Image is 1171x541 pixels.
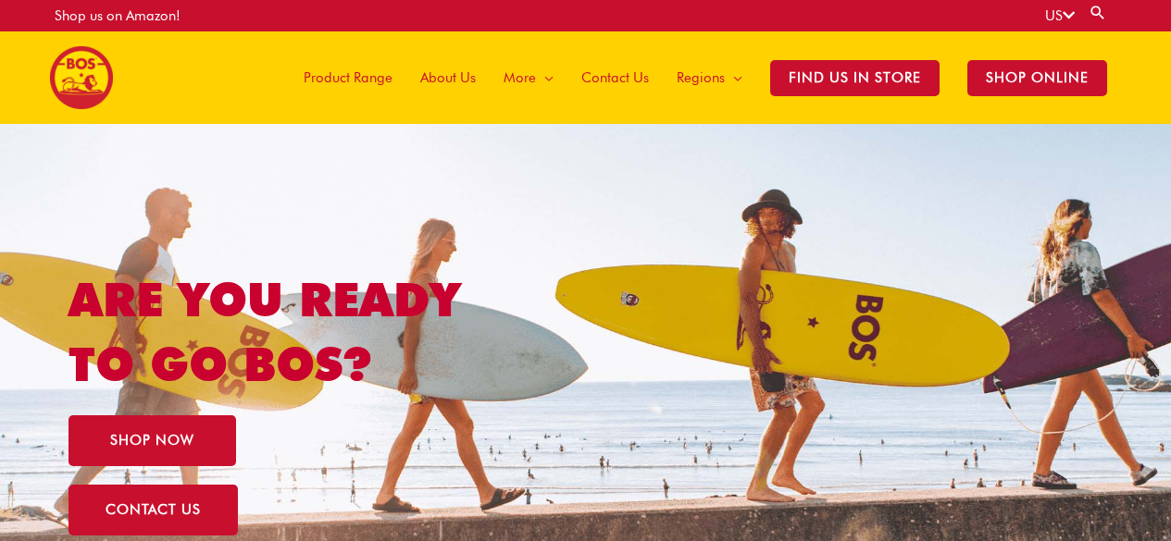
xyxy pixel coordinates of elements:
span: Find Us in Store [770,60,940,96]
span: Contact Us [581,50,649,105]
span: About Us [420,50,476,105]
h1: ARE YOU READY TO GO BOS? [69,267,536,397]
img: BOS United States [50,46,113,109]
a: More [490,31,567,124]
span: Regions [677,50,725,105]
a: SHOP ONLINE [953,31,1121,124]
a: US [1045,7,1075,24]
nav: Site Navigation [276,31,1121,124]
a: Contact Us [567,31,663,124]
a: Product Range [290,31,406,124]
a: Search button [1089,4,1107,21]
a: SHOP NOW [69,415,236,466]
span: SHOP ONLINE [967,60,1107,96]
a: Find Us in Store [756,31,953,124]
a: CONTACT US [69,485,238,535]
span: SHOP NOW [110,434,194,448]
span: CONTACT US [106,503,201,517]
span: More [504,50,536,105]
a: Regions [663,31,756,124]
span: Product Range [304,50,392,105]
a: About Us [406,31,490,124]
